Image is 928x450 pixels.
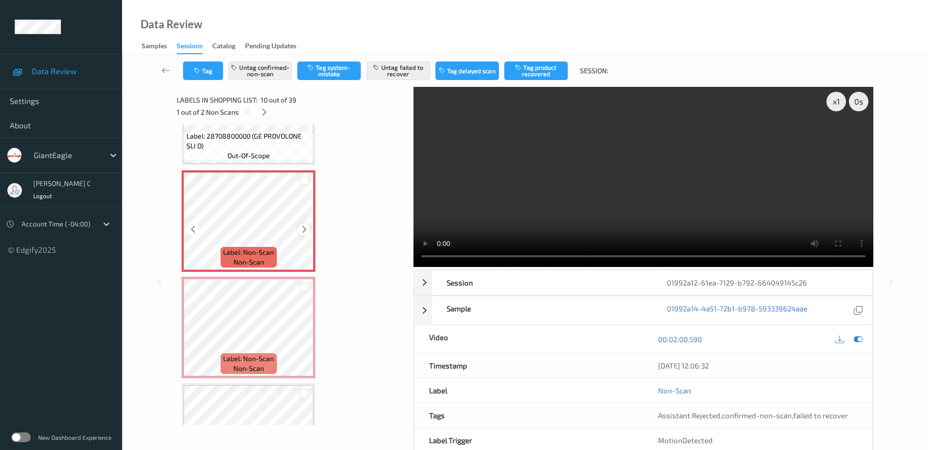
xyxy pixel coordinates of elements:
div: Sample01992a14-4a51-72b1-b978-593339624aae [414,296,873,325]
button: Tag [183,61,223,80]
div: 1 out of 2 Non Scans [177,106,407,118]
button: Untag confirmed-non-scan [228,61,292,80]
button: Tag system-mistake [297,61,361,80]
div: x 1 [826,92,846,111]
span: confirmed-non-scan [722,411,792,420]
div: Pending Updates [245,41,296,53]
div: Timestamp [414,353,643,378]
a: Sessions [177,40,212,54]
a: Samples [142,40,177,53]
span: 10 out of 39 [261,95,296,105]
span: , , [658,411,848,420]
button: Tag product recovered [504,61,568,80]
span: non-scan [233,257,264,267]
span: Label: 28708800000 (GE PROVOLONE SLI D) [186,131,311,151]
div: Video [414,325,643,353]
span: Session: [580,66,608,76]
div: Samples [142,41,167,53]
span: failed to recover [793,411,848,420]
div: Data Review [141,20,202,29]
span: Label: Non-Scan [223,247,274,257]
div: 0 s [849,92,868,111]
a: Non-Scan [658,386,691,395]
div: 01992a12-61ea-7129-b792-664049145c26 [652,270,872,295]
div: Sample [432,296,652,324]
a: Pending Updates [245,40,306,53]
a: Catalog [212,40,245,53]
span: Assistant Rejected [658,411,721,420]
div: Session01992a12-61ea-7129-b792-664049145c26 [414,270,873,295]
span: out-of-scope [227,151,270,161]
span: Label: Non-Scan [223,354,274,364]
button: Tag delayed scan [435,61,499,80]
div: Catalog [212,41,235,53]
span: non-scan [233,364,264,373]
div: [DATE] 12:06:32 [658,361,858,370]
div: Tags [414,403,643,428]
div: Sessions [177,41,203,54]
span: Labels in shopping list: [177,95,257,105]
div: Session [432,270,652,295]
div: Label [414,378,643,403]
a: 00:02:00.590 [658,334,702,344]
button: Untag failed to recover [367,61,430,80]
a: 01992a14-4a51-72b1-b978-593339624aae [667,304,807,317]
